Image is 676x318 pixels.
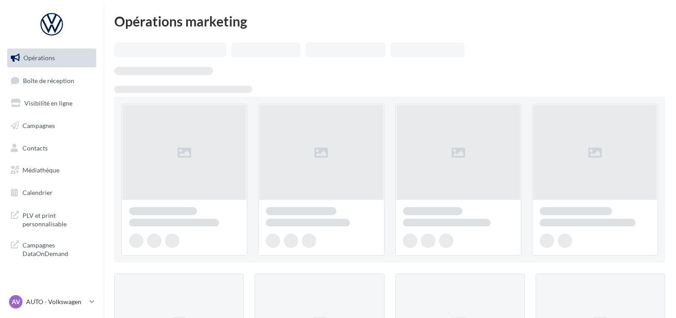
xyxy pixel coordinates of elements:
[22,166,59,174] span: Médiathèque
[22,209,93,229] span: PLV et print personnalisable
[5,235,98,262] a: Campagnes DataOnDemand
[12,297,20,306] span: AV
[7,293,96,310] a: AV AUTO - Volkswagen
[5,94,98,113] a: Visibilité en ligne
[5,206,98,232] a: PLV et print personnalisable
[23,54,55,62] span: Opérations
[22,122,55,129] span: Campagnes
[5,71,98,90] a: Boîte de réception
[5,116,98,135] a: Campagnes
[5,49,98,67] a: Opérations
[114,14,665,28] div: Opérations marketing
[26,297,86,306] p: AUTO - Volkswagen
[23,76,74,84] span: Boîte de réception
[22,239,93,258] span: Campagnes DataOnDemand
[5,139,98,158] a: Contacts
[22,144,48,151] span: Contacts
[5,183,98,202] a: Calendrier
[22,189,53,196] span: Calendrier
[24,99,72,107] span: Visibilité en ligne
[5,161,98,180] a: Médiathèque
